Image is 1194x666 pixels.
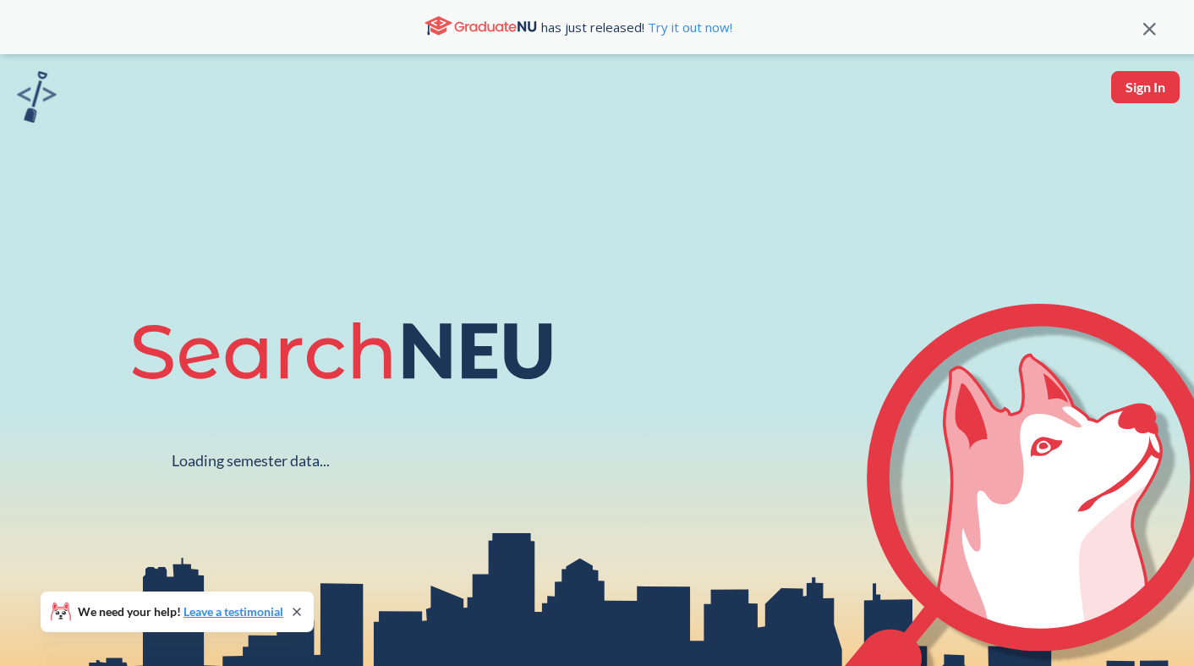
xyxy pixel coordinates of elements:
a: Leave a testimonial [183,604,283,619]
img: sandbox logo [17,71,57,123]
span: We need your help! [78,606,283,618]
a: Try it out now! [644,19,732,36]
span: has just released! [541,18,732,36]
button: Sign In [1111,71,1180,103]
a: sandbox logo [17,71,57,128]
div: Loading semester data... [172,451,330,471]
